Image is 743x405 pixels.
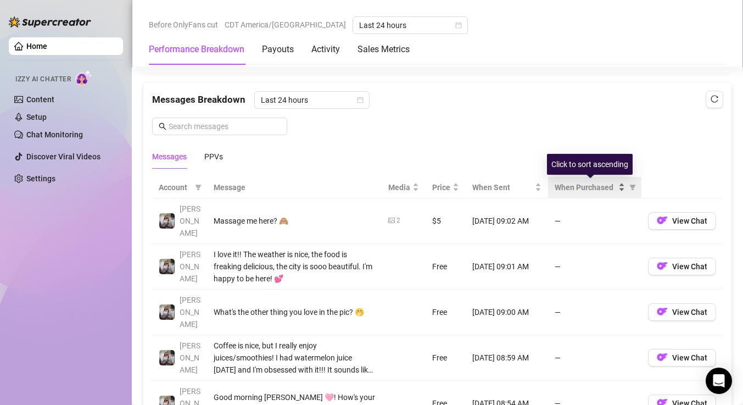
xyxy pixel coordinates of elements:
[262,43,294,56] div: Payouts
[26,130,83,139] a: Chat Monitoring
[672,217,707,225] span: View Chat
[657,306,668,317] img: OF
[159,123,166,130] span: search
[657,260,668,271] img: OF
[426,198,466,244] td: $5
[214,248,375,285] div: I love it!! The weather is nice, the food is freaking delicious, the city is sooo beautiful. I'm ...
[466,177,548,198] th: When Sent
[180,341,200,374] span: [PERSON_NAME]
[159,213,175,229] img: ANDREA
[214,215,375,227] div: Massage me here? 🙈
[466,290,548,335] td: [DATE] 09:00 AM
[180,296,200,329] span: [PERSON_NAME]
[26,95,54,104] a: Content
[657,215,668,226] img: OF
[195,184,202,191] span: filter
[426,290,466,335] td: Free
[180,204,200,237] span: [PERSON_NAME]
[149,43,244,56] div: Performance Breakdown
[426,335,466,381] td: Free
[169,120,281,132] input: Search messages
[672,262,707,271] span: View Chat
[15,74,71,85] span: Izzy AI Chatter
[629,184,636,191] span: filter
[648,212,716,230] button: OFView Chat
[159,259,175,274] img: ANDREA
[711,95,718,103] span: reload
[159,350,175,365] img: ANDREA
[26,42,47,51] a: Home
[75,70,92,86] img: AI Chatter
[466,244,548,290] td: [DATE] 09:01 AM
[261,92,363,108] span: Last 24 hours
[548,290,641,335] td: —
[159,181,191,193] span: Account
[357,43,410,56] div: Sales Metrics
[193,179,204,196] span: filter
[214,340,375,376] div: Coffee is nice, but I really enjoy juices/smoothies! I had watermelon juice [DATE] and I'm obsess...
[706,368,732,394] div: Open Intercom Messenger
[357,97,364,103] span: calendar
[548,177,641,198] th: When Purchased
[204,151,223,163] div: PPVs
[648,310,716,319] a: OFView Chat
[466,198,548,244] td: [DATE] 09:02 AM
[149,16,218,33] span: Before OnlyFans cut
[648,356,716,364] a: OFView Chat
[627,179,638,196] span: filter
[648,303,716,321] button: OFView Chat
[555,181,616,193] span: When Purchased
[225,16,346,33] span: CDT America/[GEOGRAPHIC_DATA]
[152,91,723,109] div: Messages Breakdown
[388,217,395,224] span: picture
[548,198,641,244] td: —
[359,17,461,34] span: Last 24 hours
[466,335,548,381] td: [DATE] 08:59 AM
[472,181,533,193] span: When Sent
[648,264,716,273] a: OFView Chat
[388,181,410,193] span: Media
[672,308,707,317] span: View Chat
[26,152,100,161] a: Discover Viral Videos
[26,174,55,183] a: Settings
[26,113,47,121] a: Setup
[152,151,187,163] div: Messages
[382,177,426,198] th: Media
[672,353,707,362] span: View Chat
[548,244,641,290] td: —
[547,154,633,175] div: Click to sort ascending
[311,43,340,56] div: Activity
[648,219,716,228] a: OFView Chat
[657,352,668,363] img: OF
[214,306,375,318] div: What's the other thing you love in the pic? 🤭
[455,22,462,29] span: calendar
[9,16,91,27] img: logo-BBDzfeDw.svg
[648,258,716,275] button: OFView Chat
[648,349,716,367] button: OFView Chat
[426,177,466,198] th: Price
[396,215,400,226] div: 2
[432,181,450,193] span: Price
[548,335,641,381] td: —
[159,304,175,320] img: ANDREA
[426,244,466,290] td: Free
[207,177,382,198] th: Message
[180,250,200,283] span: [PERSON_NAME]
